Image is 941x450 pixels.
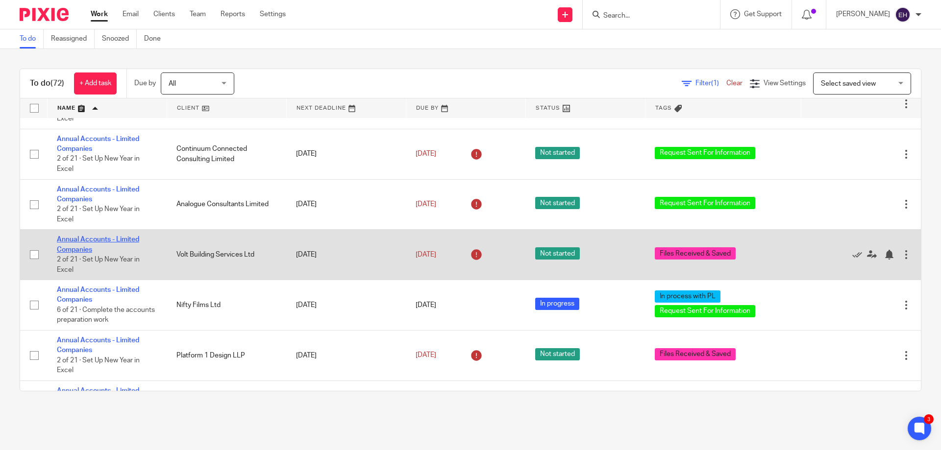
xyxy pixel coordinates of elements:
a: Snoozed [102,29,137,48]
span: [DATE] [416,352,436,359]
a: To do [20,29,44,48]
h1: To do [30,78,64,89]
input: Search [602,12,691,21]
td: [DATE] [286,380,406,431]
a: Team [190,9,206,19]
span: In process with PL [655,290,720,303]
td: Vivid Content Marketing Limited [167,380,286,431]
span: Files Received & Saved [655,247,736,260]
span: (72) [50,79,64,87]
a: Work [91,9,108,19]
a: + Add task [74,72,117,95]
a: Annual Accounts - Limited Companies [57,136,139,152]
span: Files Received & Saved [655,348,736,360]
span: [DATE] [416,302,436,308]
img: Pixie [20,8,69,21]
span: Not started [535,147,580,159]
p: [PERSON_NAME] [836,9,890,19]
span: 2 of 21 · Set Up New Year in Excel [57,357,140,374]
a: Done [144,29,168,48]
span: Not started [535,247,580,260]
div: 3 [924,414,934,424]
a: Annual Accounts - Limited Companies [57,286,139,303]
span: Select saved view [821,80,876,87]
span: Request Sent For Information [655,305,755,317]
td: Continuum Connected Consulting Limited [167,129,286,179]
span: All [169,80,176,87]
td: Analogue Consultants Limited [167,179,286,230]
span: Tags [655,105,672,111]
a: Reassigned [51,29,95,48]
span: View Settings [764,80,806,87]
td: Nifty Films Ltd [167,280,286,331]
span: 2 of 21 · Set Up New Year in Excel [57,156,140,173]
td: [DATE] [286,280,406,331]
td: Platform 1 Design LLP [167,330,286,380]
a: Mark as done [852,250,867,260]
a: Reports [221,9,245,19]
a: Annual Accounts - Limited Companies [57,387,139,404]
span: Filter [695,80,726,87]
span: (1) [711,80,719,87]
td: [DATE] [286,230,406,280]
span: Request Sent For Information [655,197,755,209]
td: [DATE] [286,330,406,380]
a: Clients [153,9,175,19]
span: Get Support [744,11,782,18]
a: Settings [260,9,286,19]
a: Email [123,9,139,19]
p: Due by [134,78,156,88]
span: 2 of 21 · Set Up New Year in Excel [57,256,140,273]
span: 6 of 21 · Complete the accounts preparation work [57,307,155,324]
span: Not started [535,197,580,209]
span: Request Sent For Information [655,147,755,159]
a: Annual Accounts - Limited Companies [57,236,139,253]
span: [DATE] [416,150,436,157]
td: [DATE] [286,179,406,230]
span: [DATE] [416,251,436,258]
td: [DATE] [286,129,406,179]
a: Annual Accounts - Limited Companies [57,186,139,203]
a: Clear [726,80,743,87]
span: 2 of 21 · Set Up New Year in Excel [57,206,140,223]
img: svg%3E [895,7,911,23]
td: Volt Building Services Ltd [167,230,286,280]
a: Annual Accounts - Limited Companies [57,337,139,354]
span: Not started [535,348,580,360]
span: [DATE] [416,201,436,208]
span: In progress [535,298,579,310]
